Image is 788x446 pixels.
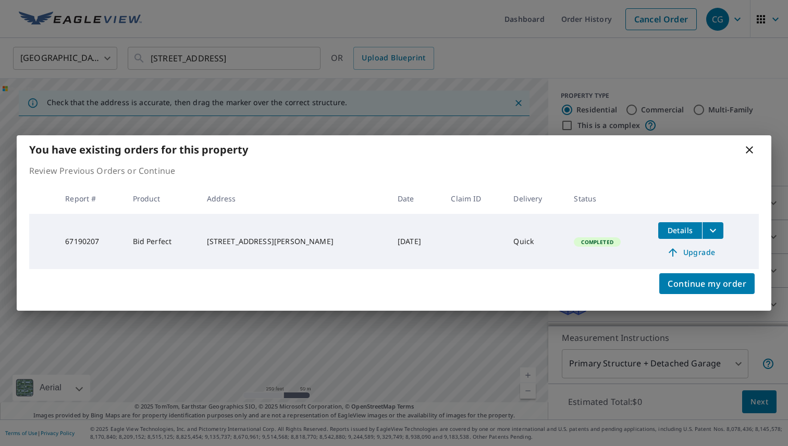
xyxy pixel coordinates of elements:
span: Continue my order [668,276,746,291]
td: [DATE] [389,214,442,269]
span: Details [664,225,696,235]
th: Report # [57,183,124,214]
th: Status [565,183,650,214]
th: Product [125,183,199,214]
th: Date [389,183,442,214]
span: Upgrade [664,246,717,259]
th: Address [199,183,389,214]
button: filesDropdownBtn-67190207 [702,222,723,239]
b: You have existing orders for this property [29,143,248,157]
button: detailsBtn-67190207 [658,222,702,239]
td: 67190207 [57,214,124,269]
th: Delivery [505,183,565,214]
div: [STREET_ADDRESS][PERSON_NAME] [207,236,381,247]
span: Completed [575,238,619,246]
th: Claim ID [442,183,505,214]
td: Bid Perfect [125,214,199,269]
a: Upgrade [658,244,723,261]
button: Continue my order [659,273,755,294]
p: Review Previous Orders or Continue [29,164,759,177]
td: Quick [505,214,565,269]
